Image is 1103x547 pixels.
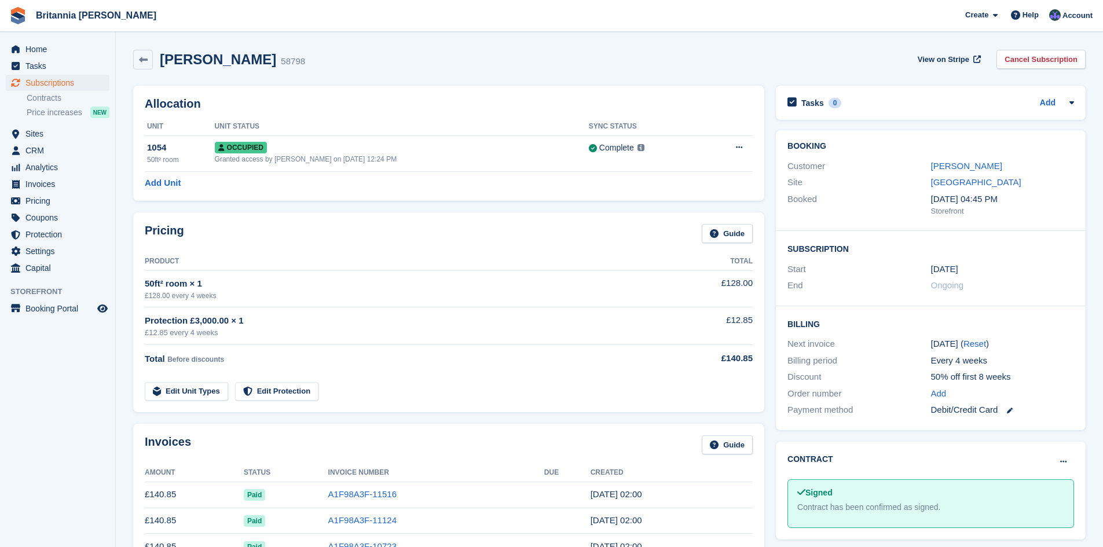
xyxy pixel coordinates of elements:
[1062,10,1093,21] span: Account
[599,142,634,154] div: Complete
[965,9,988,21] span: Create
[918,54,969,65] span: View on Stripe
[931,354,1074,368] div: Every 4 weeks
[6,193,109,209] a: menu
[6,159,109,175] a: menu
[787,354,930,368] div: Billing period
[787,160,930,173] div: Customer
[797,501,1064,513] div: Contract has been confirmed as signed.
[1040,97,1056,110] a: Add
[145,382,228,401] a: Edit Unit Types
[591,464,753,482] th: Created
[31,6,161,25] a: Britannia [PERSON_NAME]
[145,97,753,111] h2: Allocation
[6,226,109,243] a: menu
[145,314,659,328] div: Protection £3,000.00 × 1
[6,210,109,226] a: menu
[27,107,82,118] span: Price increases
[6,75,109,91] a: menu
[702,224,753,243] a: Guide
[145,177,181,190] a: Add Unit
[787,279,930,292] div: End
[787,263,930,276] div: Start
[6,260,109,276] a: menu
[659,352,753,365] div: £140.85
[96,302,109,315] a: Preview store
[145,354,165,364] span: Total
[147,141,215,155] div: 1054
[787,142,1074,151] h2: Booking
[25,58,95,74] span: Tasks
[913,50,983,69] a: View on Stripe
[145,277,659,291] div: 50ft² room × 1
[787,193,930,217] div: Booked
[6,58,109,74] a: menu
[244,489,265,501] span: Paid
[10,286,115,298] span: Storefront
[244,515,265,527] span: Paid
[544,464,591,482] th: Due
[25,126,95,142] span: Sites
[25,176,95,192] span: Invoices
[147,155,215,165] div: 50ft² room
[25,243,95,259] span: Settings
[659,307,753,345] td: £12.85
[145,508,244,534] td: £140.85
[145,118,215,136] th: Unit
[281,55,305,68] div: 58798
[27,93,109,104] a: Contracts
[787,337,930,351] div: Next invoice
[145,252,659,271] th: Product
[1049,9,1061,21] img: Lee Cradock
[787,370,930,384] div: Discount
[328,489,397,499] a: A1F98A3F-11516
[25,159,95,175] span: Analytics
[801,98,824,108] h2: Tasks
[167,355,224,364] span: Before discounts
[931,337,1074,351] div: [DATE] ( )
[25,142,95,159] span: CRM
[659,270,753,307] td: £128.00
[931,193,1074,206] div: [DATE] 04:45 PM
[328,515,397,525] a: A1F98A3F-11124
[996,50,1086,69] a: Cancel Subscription
[145,464,244,482] th: Amount
[931,280,964,290] span: Ongoing
[787,318,1074,329] h2: Billing
[1023,9,1039,21] span: Help
[328,464,544,482] th: Invoice Number
[6,126,109,142] a: menu
[787,243,1074,254] h2: Subscription
[637,144,644,151] img: icon-info-grey-7440780725fd019a000dd9b08b2336e03edf1995a4989e88bcd33f0948082b44.svg
[702,435,753,454] a: Guide
[931,205,1074,217] div: Storefront
[787,387,930,401] div: Order number
[6,300,109,317] a: menu
[27,106,109,119] a: Price increases NEW
[829,98,842,108] div: 0
[591,515,642,525] time: 2025-08-06 01:00:07 UTC
[787,176,930,189] div: Site
[90,107,109,118] div: NEW
[215,142,267,153] span: Occupied
[215,154,589,164] div: Granted access by [PERSON_NAME] on [DATE] 12:24 PM
[145,224,184,243] h2: Pricing
[25,41,95,57] span: Home
[25,260,95,276] span: Capital
[244,464,328,482] th: Status
[145,435,191,454] h2: Invoices
[787,453,833,465] h2: Contract
[6,41,109,57] a: menu
[787,403,930,417] div: Payment method
[9,7,27,24] img: stora-icon-8386f47178a22dfd0bd8f6a31ec36ba5ce8667c1dd55bd0f319d3a0aa187defe.svg
[659,252,753,271] th: Total
[591,489,642,499] time: 2025-09-03 01:00:22 UTC
[145,327,659,339] div: £12.85 every 4 weeks
[931,263,958,276] time: 2024-10-30 01:00:00 UTC
[6,243,109,259] a: menu
[931,370,1074,384] div: 50% off first 8 weeks
[160,52,276,67] h2: [PERSON_NAME]
[931,387,947,401] a: Add
[145,482,244,508] td: £140.85
[25,226,95,243] span: Protection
